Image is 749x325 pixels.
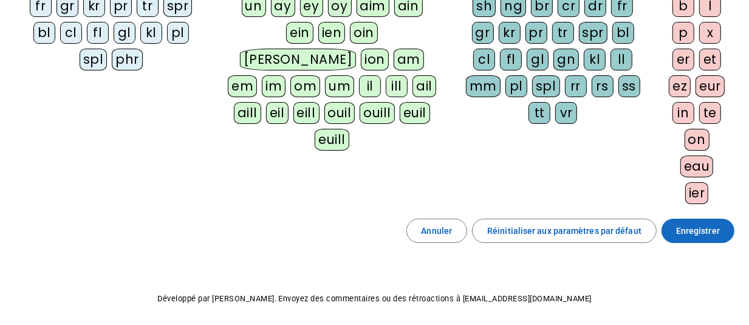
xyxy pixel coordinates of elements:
div: kl [140,22,162,44]
div: eil [266,102,289,124]
div: om [290,75,320,97]
div: spl [532,75,560,97]
div: te [699,102,721,124]
div: et [699,49,721,70]
div: bl [33,22,55,44]
div: kl [584,49,606,70]
div: pl [167,22,189,44]
div: euil [400,102,430,124]
div: oin [350,22,378,44]
div: p [672,22,694,44]
div: gl [114,22,135,44]
div: gl [527,49,549,70]
div: spr [579,22,608,44]
div: euill [315,129,349,151]
div: ier [685,182,709,204]
div: ion [361,49,389,70]
div: spl [80,49,108,70]
div: eur [696,75,725,97]
div: cl [60,22,82,44]
div: rs [592,75,614,97]
div: tt [528,102,550,124]
div: mm [466,75,501,97]
div: ouill [360,102,394,124]
div: kr [499,22,521,44]
button: Annuler [406,219,468,243]
div: rr [565,75,587,97]
div: vr [555,102,577,124]
div: phr [112,49,143,70]
div: ail [412,75,436,97]
div: in [672,102,694,124]
div: eau [680,156,714,177]
div: pr [525,22,547,44]
span: Réinitialiser aux paramètres par défaut [487,224,641,238]
div: gn [553,49,579,70]
p: Développé par [PERSON_NAME]. Envoyez des commentaires ou des rétroactions à [EMAIL_ADDRESS][DOMAI... [10,292,739,306]
div: fl [500,49,522,70]
div: tr [552,22,574,44]
div: ouil [324,102,355,124]
button: Enregistrer [662,219,734,243]
div: er [672,49,694,70]
div: ien [318,22,346,44]
div: [PERSON_NAME] [240,49,356,70]
div: um [325,75,354,97]
div: em [228,75,257,97]
span: Enregistrer [676,224,720,238]
div: aill [234,102,261,124]
div: x [699,22,721,44]
div: cl [473,49,495,70]
div: ss [618,75,640,97]
div: il [359,75,381,97]
span: Annuler [422,224,453,238]
div: bl [612,22,634,44]
div: ez [669,75,691,97]
div: gr [472,22,494,44]
div: eill [293,102,320,124]
div: ll [610,49,632,70]
div: ein [286,22,313,44]
div: fl [87,22,109,44]
button: Réinitialiser aux paramètres par défaut [472,219,657,243]
div: im [262,75,286,97]
div: on [685,129,710,151]
div: am [394,49,424,70]
div: pl [505,75,527,97]
div: ill [386,75,408,97]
